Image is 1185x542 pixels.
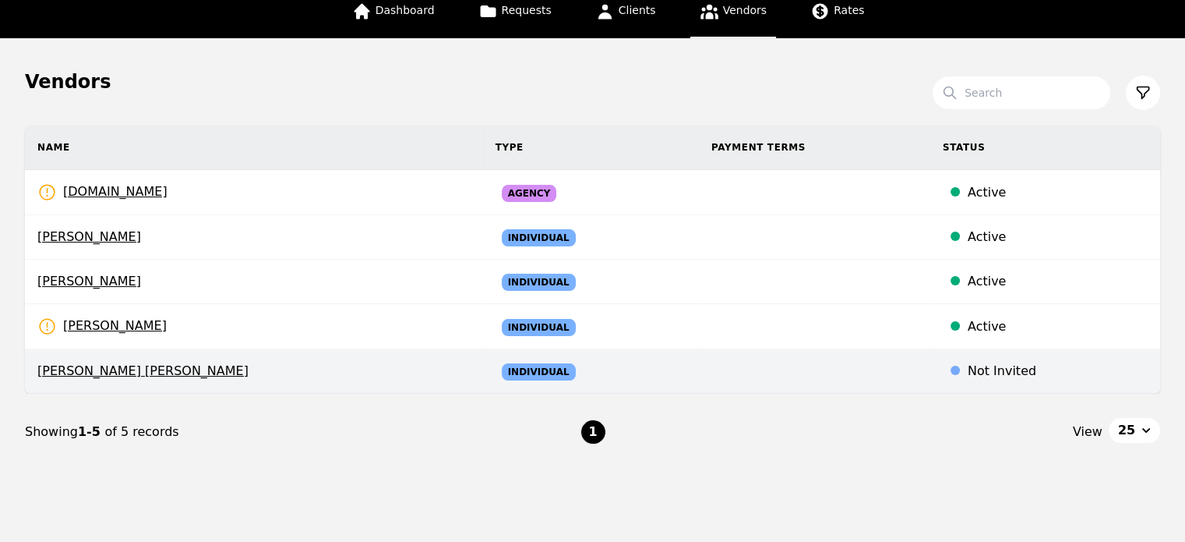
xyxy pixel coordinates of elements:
[699,126,930,170] th: Payment Terms
[723,4,767,16] span: Vendors
[619,4,656,16] span: Clients
[502,363,576,381] span: Individual
[1073,423,1102,441] span: View
[968,183,1148,202] div: Active
[1109,418,1160,443] button: 25
[25,423,580,441] div: Showing of 5 records
[502,4,552,16] span: Requests
[78,424,104,439] span: 1-5
[968,272,1148,291] div: Active
[1118,421,1135,440] span: 25
[37,317,167,336] span: [PERSON_NAME]
[37,272,471,291] span: [PERSON_NAME]
[25,126,483,170] th: Name
[376,4,435,16] span: Dashboard
[37,362,471,381] span: [PERSON_NAME] [PERSON_NAME]
[1126,76,1160,110] button: Filter
[930,126,1160,170] th: Status
[37,182,168,202] span: [DOMAIN_NAME]
[37,228,471,246] span: [PERSON_NAME]
[968,317,1148,336] div: Active
[968,362,1148,381] div: Not Invited
[502,319,576,336] span: Individual
[933,76,1110,109] input: Search
[834,4,864,16] span: Rates
[502,229,576,246] span: Individual
[25,394,1160,470] nav: Page navigation
[502,274,576,291] span: Individual
[968,228,1148,246] div: Active
[502,185,557,202] span: Agency
[483,126,699,170] th: Type
[25,69,111,94] h1: Vendors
